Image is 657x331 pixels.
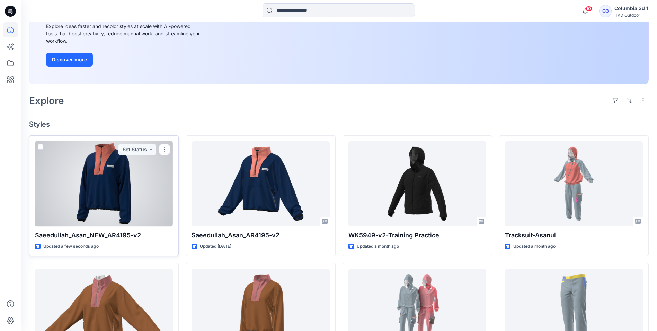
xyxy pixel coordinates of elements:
h2: Explore [29,95,64,106]
div: HKD Outdoor [614,12,648,18]
p: Saeedullah_Asan_NEW_AR4195-v2 [35,230,173,240]
p: Updated [DATE] [200,243,231,250]
p: Updated a month ago [513,243,556,250]
span: 10 [585,6,593,11]
h4: Styles [29,120,649,128]
div: C3 [599,5,612,17]
p: WK5949-v2-Training Practice [348,230,486,240]
button: Discover more [46,53,93,67]
p: Updated a few seconds ago [43,243,99,250]
p: Tracksuit-Asanul [505,230,643,240]
div: Explore ideas faster and recolor styles at scale with AI-powered tools that boost creativity, red... [46,23,202,44]
a: Saeedullah_Asan_NEW_AR4195-v2 [35,141,173,226]
div: Columbia 3d 1 [614,4,648,12]
a: Discover more [46,53,202,67]
a: Saeedullah_Asan_AR4195-v2 [192,141,329,226]
a: Tracksuit-Asanul [505,141,643,226]
a: WK5949-v2-Training Practice [348,141,486,226]
p: Saeedullah_Asan_AR4195-v2 [192,230,329,240]
p: Updated a month ago [357,243,399,250]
